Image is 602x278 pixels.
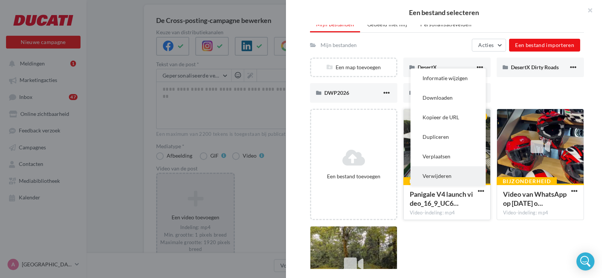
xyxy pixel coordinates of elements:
[410,210,484,216] div: Video-indeling: mp4
[321,41,357,49] div: Mijn bestanden
[298,9,590,16] h2: Een bestand selecteren
[503,190,567,207] span: Video van WhatsApp op 2025-09-24 om 10.49.04_c66b04c8
[410,88,486,108] button: Downloaden
[410,166,486,186] button: Verwijderen
[367,21,407,27] span: Gedeeld met mij
[403,177,464,185] div: Bijzonderheid
[503,210,578,216] div: Video-indeling: mp4
[410,68,486,88] button: Informatie wijzigen
[472,39,506,52] button: Acties
[314,173,393,180] div: Een bestand toevoegen
[410,147,486,166] button: Verplaatsen
[324,90,349,96] span: DWP2026
[410,108,486,127] button: Kopieer de URL
[576,252,594,270] div: Open Intercom Messenger
[511,64,559,70] span: DesertX Dirty Roads
[410,190,473,207] span: Panigale V4 launch video_16_9_UC663503
[420,21,471,27] span: Personalisatievelden
[418,64,437,70] span: DesertX
[410,127,486,147] button: Dupliceren
[509,39,580,52] button: Een bestand importeren
[316,21,354,27] span: Mijn bestanden
[478,42,494,48] span: Acties
[497,177,557,185] div: Bijzonderheid
[311,64,396,71] div: Een map toevoegen
[515,42,574,48] span: Een bestand importeren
